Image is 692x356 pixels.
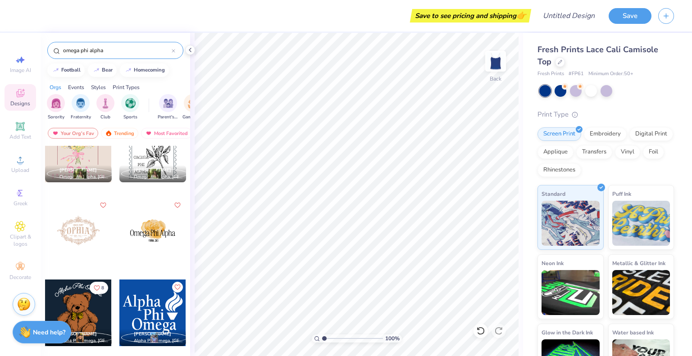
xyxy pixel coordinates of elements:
[134,338,182,344] span: Alpha Phi Omega, [GEOGRAPHIC_DATA]
[71,94,91,121] button: filter button
[61,68,81,72] div: football
[412,9,529,23] div: Save to see pricing and shipping
[385,334,400,342] span: 100 %
[96,94,114,121] div: filter for Club
[182,94,203,121] div: filter for Game Day
[48,114,64,121] span: Sorority
[134,174,182,180] span: Omega Phi Alpha, [GEOGRAPHIC_DATA][US_STATE] at [GEOGRAPHIC_DATA]
[537,145,574,159] div: Applique
[537,109,674,120] div: Print Type
[48,128,98,139] div: Your Org's Fav
[76,98,86,108] img: Fraternity Image
[47,94,65,121] div: filter for Sorority
[537,70,564,78] span: Fresh Prints
[98,200,109,211] button: Like
[101,286,104,290] span: 8
[643,145,664,159] div: Foil
[172,282,183,293] button: Like
[134,68,165,72] div: homecoming
[71,94,91,121] div: filter for Fraternity
[569,70,584,78] span: # FP61
[145,130,152,136] img: most_fav.gif
[14,200,27,207] span: Greek
[612,258,665,268] span: Metallic & Glitter Ink
[182,94,203,121] button: filter button
[91,83,106,91] div: Styles
[71,114,91,121] span: Fraternity
[536,7,602,25] input: Untitled Design
[615,145,640,159] div: Vinyl
[158,114,178,121] span: Parent's Weekend
[93,68,100,73] img: trend_line.gif
[584,127,627,141] div: Embroidery
[51,98,61,108] img: Sorority Image
[113,83,140,91] div: Print Types
[59,174,108,180] span: Omega Phi Alpha, [GEOGRAPHIC_DATA][US_STATE] at [GEOGRAPHIC_DATA]
[125,98,136,108] img: Sports Image
[612,328,654,337] span: Water based Ink
[182,114,203,121] span: Game Day
[537,127,581,141] div: Screen Print
[188,98,198,108] img: Game Day Image
[121,94,139,121] button: filter button
[68,83,84,91] div: Events
[487,52,505,70] img: Back
[588,70,633,78] span: Minimum Order: 50 +
[609,8,651,24] button: Save
[542,201,600,246] img: Standard
[576,145,612,159] div: Transfers
[629,127,673,141] div: Digital Print
[120,63,169,77] button: homecoming
[100,98,110,108] img: Club Image
[537,163,581,177] div: Rhinestones
[47,94,65,121] button: filter button
[59,331,97,337] span: [PERSON_NAME]
[52,68,59,73] img: trend_line.gif
[542,258,564,268] span: Neon Ink
[102,68,113,72] div: bear
[542,328,593,337] span: Glow in the Dark Ink
[59,338,108,344] span: Alpha Phi Omega, [GEOGRAPHIC_DATA][US_STATE]
[134,331,171,337] span: [PERSON_NAME]
[100,114,110,121] span: Club
[10,100,30,107] span: Designs
[121,94,139,121] div: filter for Sports
[5,233,36,248] span: Clipart & logos
[163,98,173,108] img: Parent's Weekend Image
[158,94,178,121] div: filter for Parent's Weekend
[47,63,85,77] button: football
[123,114,137,121] span: Sports
[542,270,600,315] img: Neon Ink
[141,128,192,139] div: Most Favorited
[101,128,138,139] div: Trending
[172,200,183,211] button: Like
[516,10,526,21] span: 👉
[90,282,108,294] button: Like
[96,94,114,121] button: filter button
[59,167,97,173] span: [PERSON_NAME]
[125,68,132,73] img: trend_line.gif
[612,270,670,315] img: Metallic & Glitter Ink
[612,201,670,246] img: Puff Ink
[88,63,117,77] button: bear
[11,167,29,174] span: Upload
[33,328,65,337] strong: Need help?
[537,44,658,67] span: Fresh Prints Lace Cali Camisole Top
[612,189,631,198] span: Puff Ink
[9,274,31,281] span: Decorate
[158,94,178,121] button: filter button
[9,133,31,140] span: Add Text
[10,67,31,74] span: Image AI
[105,130,112,136] img: trending.gif
[62,46,172,55] input: Try "Alpha"
[134,167,171,173] span: [PERSON_NAME]
[52,130,59,136] img: most_fav.gif
[490,75,501,83] div: Back
[542,189,565,198] span: Standard
[50,83,61,91] div: Orgs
